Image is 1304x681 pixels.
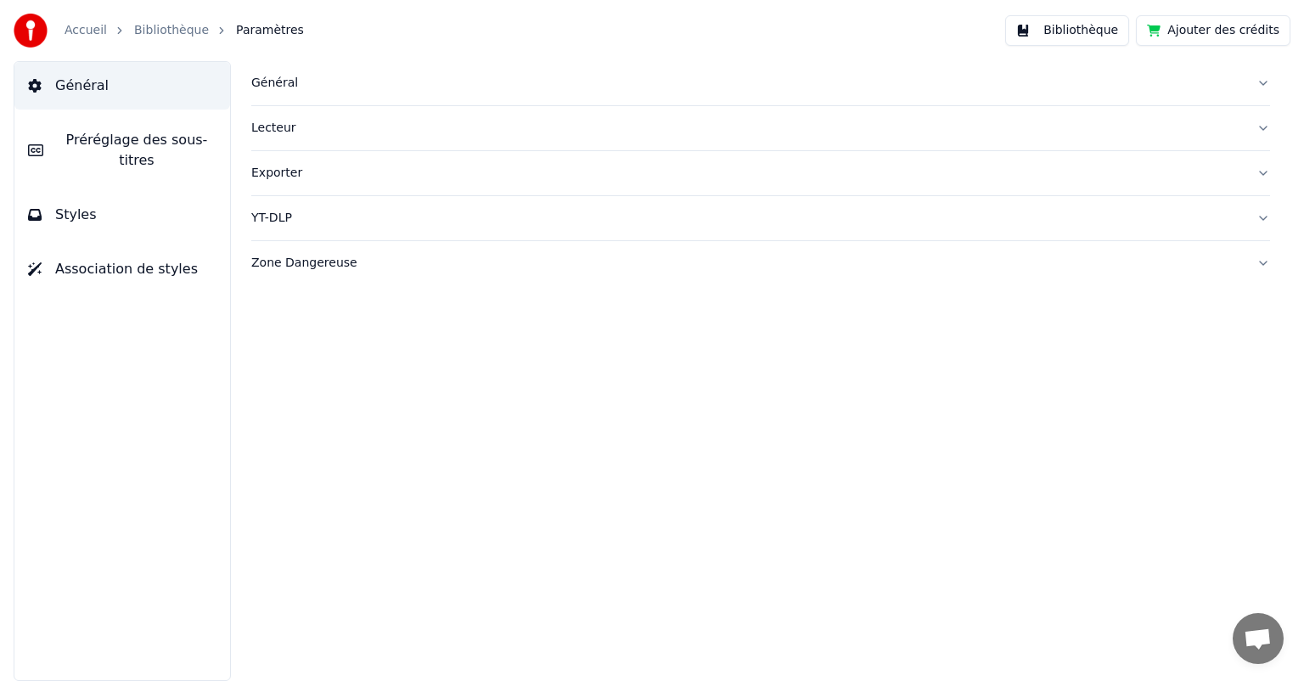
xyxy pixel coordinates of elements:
div: YT-DLP [251,210,1243,227]
span: Général [55,76,109,96]
button: Styles [14,191,230,239]
div: Zone Dangereuse [251,255,1243,272]
button: Préréglage des sous-titres [14,116,230,184]
button: Bibliothèque [1005,15,1129,46]
div: Lecteur [251,120,1243,137]
a: Bibliothèque [134,22,209,39]
span: Styles [55,205,97,225]
div: Général [251,75,1243,92]
button: Exporter [251,151,1270,195]
button: Zone Dangereuse [251,241,1270,285]
span: Association de styles [55,259,198,279]
div: Exporter [251,165,1243,182]
button: Lecteur [251,106,1270,150]
nav: breadcrumb [65,22,304,39]
img: youka [14,14,48,48]
span: Préréglage des sous-titres [57,130,216,171]
button: YT-DLP [251,196,1270,240]
span: Paramètres [236,22,304,39]
button: Ajouter des crédits [1136,15,1290,46]
button: Association de styles [14,245,230,293]
button: Général [251,61,1270,105]
div: Ouvrir le chat [1233,613,1284,664]
a: Accueil [65,22,107,39]
button: Général [14,62,230,110]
